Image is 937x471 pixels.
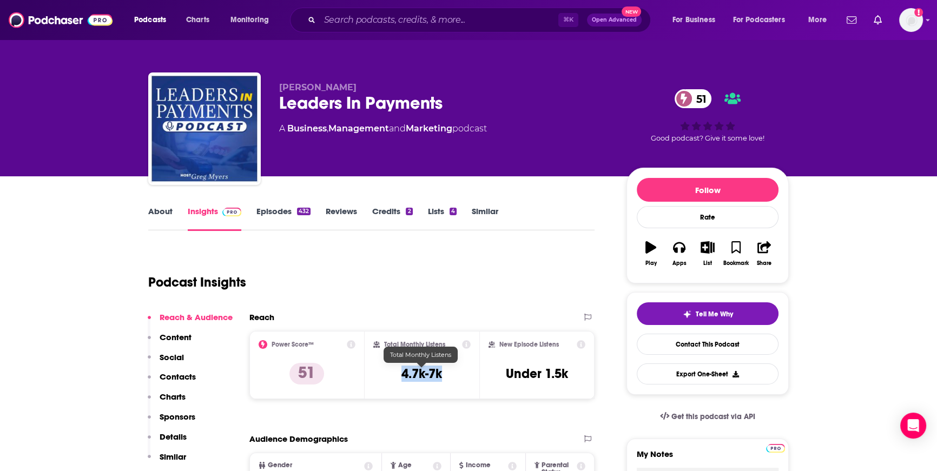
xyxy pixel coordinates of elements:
[134,12,166,28] span: Podcasts
[279,122,487,135] div: A podcast
[801,11,840,29] button: open menu
[148,332,192,352] button: Content
[651,134,764,142] span: Good podcast? Give it some love!
[672,260,687,267] div: Apps
[327,123,328,134] span: ,
[466,462,491,469] span: Income
[675,89,712,108] a: 51
[223,11,283,29] button: open menu
[9,10,113,30] img: Podchaser - Follow, Share and Rate Podcasts
[326,206,357,231] a: Reviews
[160,372,196,382] p: Contacts
[703,260,712,267] div: List
[637,363,778,384] button: Export One-Sheet
[150,75,259,183] img: Leaders In Payments
[148,206,173,231] a: About
[389,123,406,134] span: and
[694,234,722,273] button: List
[665,11,729,29] button: open menu
[696,310,733,319] span: Tell Me Why
[148,432,187,452] button: Details
[289,363,324,384] p: 51
[722,234,750,273] button: Bookmark
[899,8,923,32] span: Logged in as patiencebaldacci
[406,123,452,134] a: Marketing
[160,432,187,442] p: Details
[637,302,778,325] button: tell me why sparkleTell Me Why
[179,11,216,29] a: Charts
[637,178,778,202] button: Follow
[808,12,827,28] span: More
[222,208,241,216] img: Podchaser Pro
[160,352,184,362] p: Social
[637,334,778,355] a: Contact This Podcast
[914,8,923,17] svg: Add a profile image
[160,412,195,422] p: Sponsors
[637,234,665,273] button: Play
[148,274,246,290] h1: Podcast Insights
[401,366,442,382] h3: 4.7k-7k
[328,123,389,134] a: Management
[726,11,801,29] button: open menu
[384,341,445,348] h2: Total Monthly Listens
[148,412,195,432] button: Sponsors
[645,260,657,267] div: Play
[160,452,186,462] p: Similar
[450,208,457,215] div: 4
[160,332,192,342] p: Content
[272,341,314,348] h2: Power Score™
[398,462,412,469] span: Age
[148,392,186,412] button: Charts
[406,208,412,215] div: 2
[626,82,789,149] div: 51Good podcast? Give it some love!
[148,372,196,392] button: Contacts
[499,341,559,348] h2: New Episode Listens
[899,8,923,32] button: Show profile menu
[249,312,274,322] h2: Reach
[506,366,568,382] h3: Under 1.5k
[472,206,498,231] a: Similar
[685,89,712,108] span: 51
[428,206,457,231] a: Lists4
[249,434,348,444] h2: Audience Demographics
[637,449,778,468] label: My Notes
[186,12,209,28] span: Charts
[672,12,715,28] span: For Business
[766,444,785,453] img: Podchaser Pro
[671,412,755,421] span: Get this podcast via API
[160,312,233,322] p: Reach & Audience
[723,260,749,267] div: Bookmark
[622,6,641,17] span: New
[637,206,778,228] div: Rate
[160,392,186,402] p: Charts
[268,462,292,469] span: Gender
[651,403,764,430] a: Get this podcast via API
[256,206,311,231] a: Episodes432
[842,11,861,29] a: Show notifications dropdown
[900,413,926,439] div: Open Intercom Messenger
[300,8,661,32] div: Search podcasts, credits, & more...
[297,208,311,215] div: 432
[390,351,451,359] span: Total Monthly Listens
[127,11,180,29] button: open menu
[665,234,693,273] button: Apps
[592,17,637,23] span: Open Advanced
[148,352,184,372] button: Social
[683,310,691,319] img: tell me why sparkle
[750,234,778,273] button: Share
[766,442,785,453] a: Pro website
[320,11,558,29] input: Search podcasts, credits, & more...
[148,312,233,332] button: Reach & Audience
[733,12,785,28] span: For Podcasters
[869,11,886,29] a: Show notifications dropdown
[230,12,269,28] span: Monitoring
[188,206,241,231] a: InsightsPodchaser Pro
[558,13,578,27] span: ⌘ K
[757,260,771,267] div: Share
[899,8,923,32] img: User Profile
[279,82,357,92] span: [PERSON_NAME]
[372,206,412,231] a: Credits2
[287,123,327,134] a: Business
